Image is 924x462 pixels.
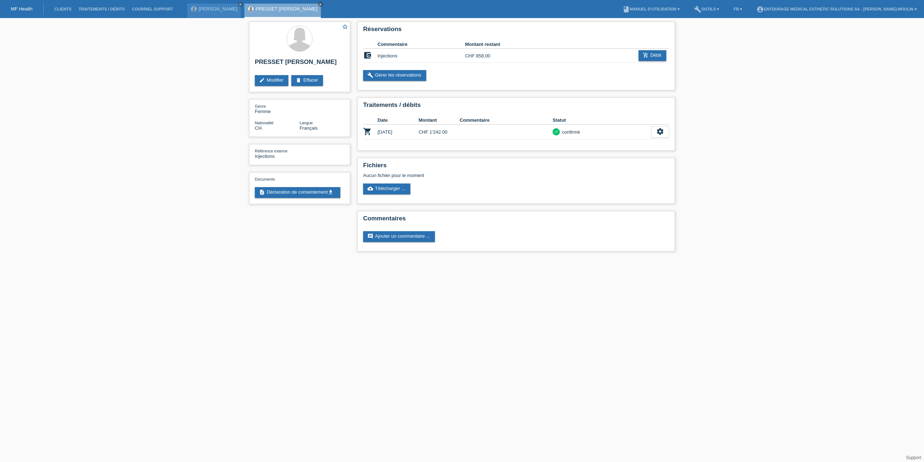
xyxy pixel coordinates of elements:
i: settings [656,128,664,135]
i: book [623,6,630,13]
h2: Commentaires [363,215,669,226]
i: build [367,72,373,78]
div: Femme [255,103,300,114]
td: Injections [378,49,465,63]
th: Commentaire [378,40,465,49]
a: commentAjouter un commentaire ... [363,231,435,242]
i: POSP00027565 [363,127,372,136]
a: Support [906,455,921,460]
i: description [259,189,265,195]
a: Clients [51,7,75,11]
a: buildOutils ▾ [690,7,723,11]
i: delete [296,77,301,83]
span: Documents [255,177,275,181]
i: get_app [328,189,334,195]
div: Aucun fichier pour le moment [363,173,584,178]
a: descriptionDéclaration de consentementget_app [255,187,340,198]
i: check [554,129,559,134]
a: MF Health [11,6,32,12]
i: add_shopping_cart [643,52,649,58]
h2: Traitements / débits [363,102,669,112]
a: editModifier [255,75,288,86]
h2: Fichiers [363,162,669,173]
a: cloud_uploadTélécharger ... [363,183,410,194]
i: account_circle [757,6,764,13]
i: cloud_upload [367,186,373,191]
span: Français [300,125,318,131]
a: star_border [342,23,348,31]
i: star_border [342,23,348,30]
td: CHF 1'242.00 [419,125,460,139]
th: Commentaire [459,116,553,125]
a: close [318,2,323,7]
h2: Réservations [363,26,669,36]
a: Courriel Support [128,7,176,11]
span: Suisse [255,125,262,131]
th: Date [378,116,419,125]
th: Montant [419,116,460,125]
td: CHF 858.00 [465,49,509,63]
div: Injections [255,148,300,159]
h2: PRESSET [PERSON_NAME] [255,59,344,69]
a: account_circleENTOURAGE Medical Esthetic Solutions SA - [PERSON_NAME]-Moulin ▾ [753,7,920,11]
a: deleteEffacer [291,75,323,86]
a: PRESSET [PERSON_NAME] [256,6,317,12]
div: confirmé [560,128,580,136]
td: [DATE] [378,125,419,139]
a: FR ▾ [730,7,746,11]
i: comment [367,233,373,239]
span: Nationalité [255,121,274,125]
a: close [238,2,243,7]
th: Statut [553,116,651,125]
i: edit [259,77,265,83]
a: Traitements / débits [75,7,128,11]
i: account_balance_wallet [363,51,372,60]
th: Montant restant [465,40,509,49]
a: [PERSON_NAME] [199,6,237,12]
span: Langue [300,121,313,125]
a: buildGérer les réservations [363,70,426,81]
span: Genre [255,104,266,108]
i: close [319,3,322,6]
span: Référence externe [255,149,288,153]
a: add_shopping_cartDébit [638,50,666,61]
i: close [239,3,242,6]
a: bookManuel d’utilisation ▾ [619,7,683,11]
i: build [694,6,701,13]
